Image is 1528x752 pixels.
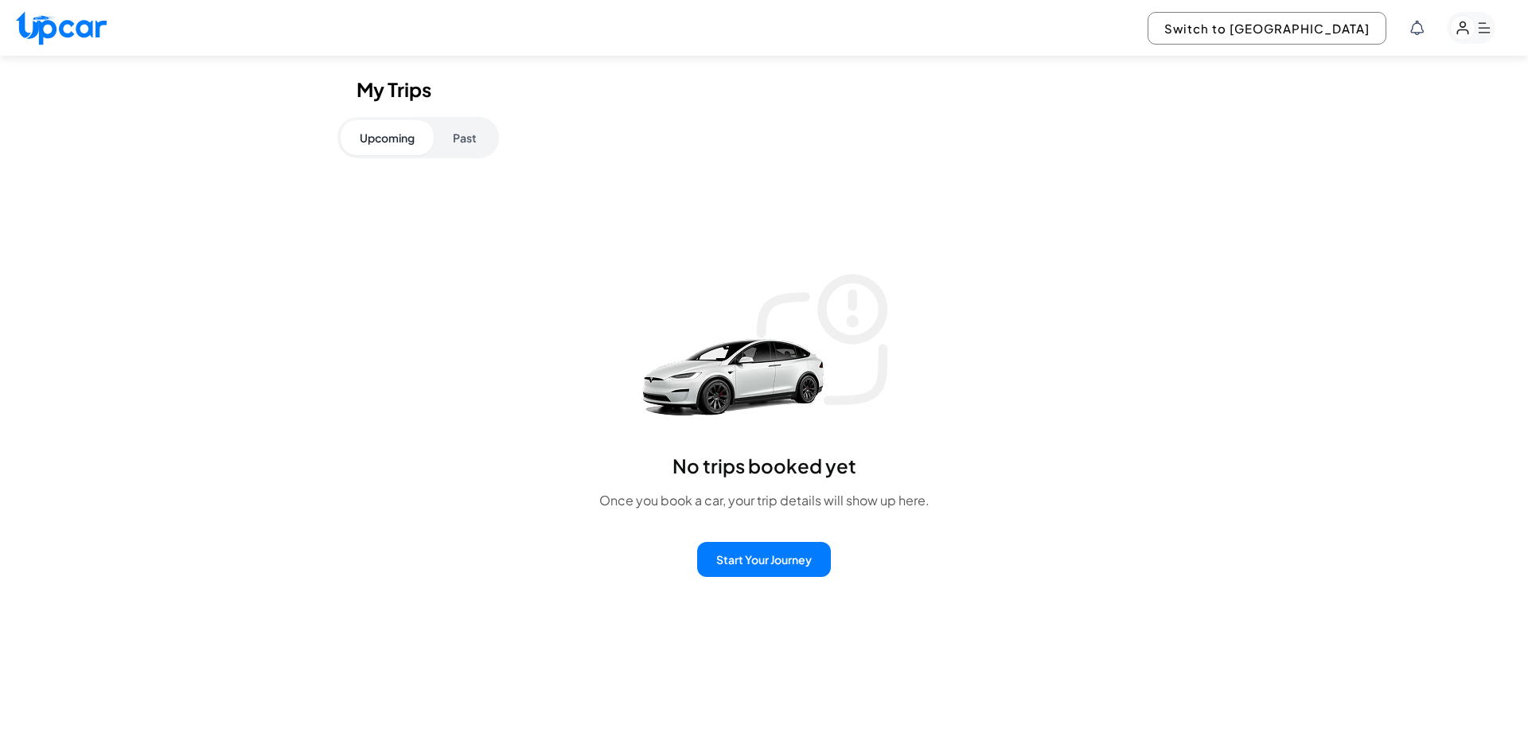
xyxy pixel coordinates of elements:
button: Switch to [GEOGRAPHIC_DATA] [1148,12,1386,45]
h1: My Trips [357,78,1171,101]
button: Past [434,120,496,155]
p: Once you book a car, your trip details will show up here. [599,491,930,510]
button: Upcoming [341,120,434,155]
img: Upcar Logo [16,11,107,45]
h1: No trips booked yet [599,453,930,478]
button: Start Your Journey [697,542,831,577]
img: booking [633,267,895,434]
